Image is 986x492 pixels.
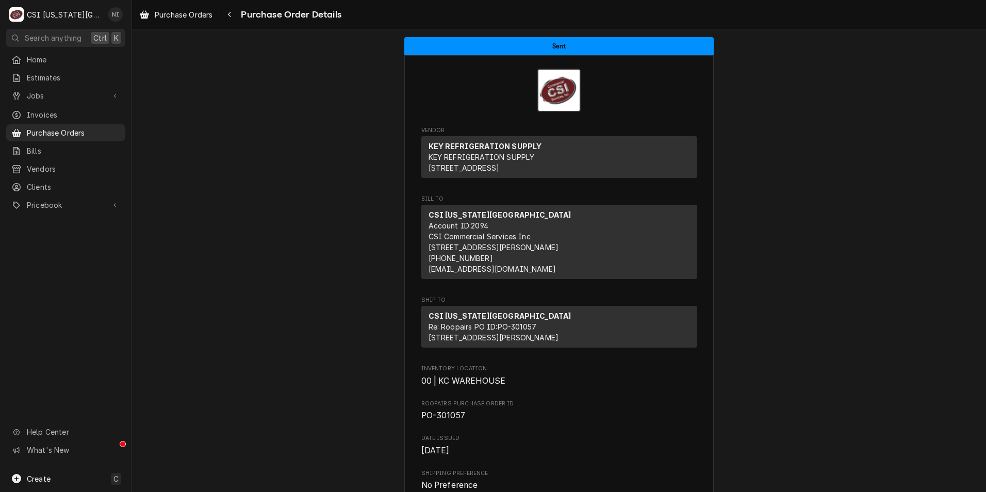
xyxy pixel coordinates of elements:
a: [PHONE_NUMBER] [429,254,493,263]
span: Ship To [421,296,697,304]
span: Bills [27,145,120,156]
span: Date Issued [421,445,697,457]
span: Shipping Preference [421,479,697,491]
div: Status [404,37,714,55]
div: Date Issued [421,434,697,456]
span: Pricebook [27,200,105,210]
div: CSI [US_STATE][GEOGRAPHIC_DATA] [27,9,103,20]
a: Go to What's New [6,441,125,458]
div: Bill To [421,205,697,279]
span: [DATE] [421,446,450,455]
span: Search anything [25,32,81,43]
span: Vendor [421,126,697,135]
span: Bill To [421,195,697,203]
div: Purchase Order Bill To [421,195,697,284]
span: Clients [27,182,120,192]
span: Estimates [27,72,120,83]
div: Ship To [421,306,697,352]
a: Clients [6,178,125,195]
span: CSI Commercial Services Inc [STREET_ADDRESS][PERSON_NAME] [429,232,559,252]
span: [STREET_ADDRESS][PERSON_NAME] [429,333,559,342]
span: Re: Roopairs PO ID: PO-301057 [429,322,537,331]
span: PO-301057 [421,411,465,420]
span: KEY REFRIGERATION SUPPLY [STREET_ADDRESS] [429,153,535,172]
span: Roopairs Purchase Order ID [421,400,697,408]
div: Roopairs Purchase Order ID [421,400,697,422]
div: Vendor [421,136,697,178]
a: [EMAIL_ADDRESS][DOMAIN_NAME] [429,265,556,273]
span: Date Issued [421,434,697,442]
span: Ctrl [93,32,107,43]
a: Invoices [6,106,125,123]
button: Navigate back [221,6,238,23]
a: Purchase Orders [6,124,125,141]
strong: KEY REFRIGERATION SUPPLY [429,142,542,151]
span: 00 | KC WAREHOUSE [421,376,506,386]
span: Purchase Order Details [238,8,341,22]
button: Search anythingCtrlK [6,29,125,47]
a: Purchase Orders [135,6,217,23]
span: K [114,32,119,43]
span: C [113,473,119,484]
span: Shipping Preference [421,469,697,478]
div: Bill To [421,205,697,283]
a: Estimates [6,69,125,86]
span: Home [27,54,120,65]
a: Home [6,51,125,68]
div: C [9,7,24,22]
div: Purchase Order Ship To [421,296,697,352]
span: Invoices [27,109,120,120]
span: Purchase Orders [155,9,212,20]
div: Nate Ingram's Avatar [108,7,123,22]
div: NI [108,7,123,22]
a: Go to Help Center [6,423,125,440]
span: Help Center [27,427,119,437]
a: Go to Pricebook [6,196,125,214]
div: Ship To [421,306,697,348]
div: Purchase Order Vendor [421,126,697,183]
img: Logo [537,69,581,112]
span: Roopairs Purchase Order ID [421,409,697,422]
span: Jobs [27,90,105,101]
span: Inventory Location [421,375,697,387]
span: Sent [552,43,566,50]
span: Inventory Location [421,365,697,373]
strong: CSI [US_STATE][GEOGRAPHIC_DATA] [429,210,571,219]
span: Purchase Orders [27,127,120,138]
a: Bills [6,142,125,159]
span: Create [27,474,51,483]
strong: CSI [US_STATE][GEOGRAPHIC_DATA] [429,311,571,320]
span: No Preference [421,480,478,490]
div: Inventory Location [421,365,697,387]
div: Vendor [421,136,697,182]
span: What's New [27,445,119,455]
span: Account ID: 2094 [429,221,488,230]
div: CSI Kansas City's Avatar [9,7,24,22]
div: Shipping Preference [421,469,697,491]
span: Vendors [27,163,120,174]
a: Go to Jobs [6,87,125,104]
a: Vendors [6,160,125,177]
